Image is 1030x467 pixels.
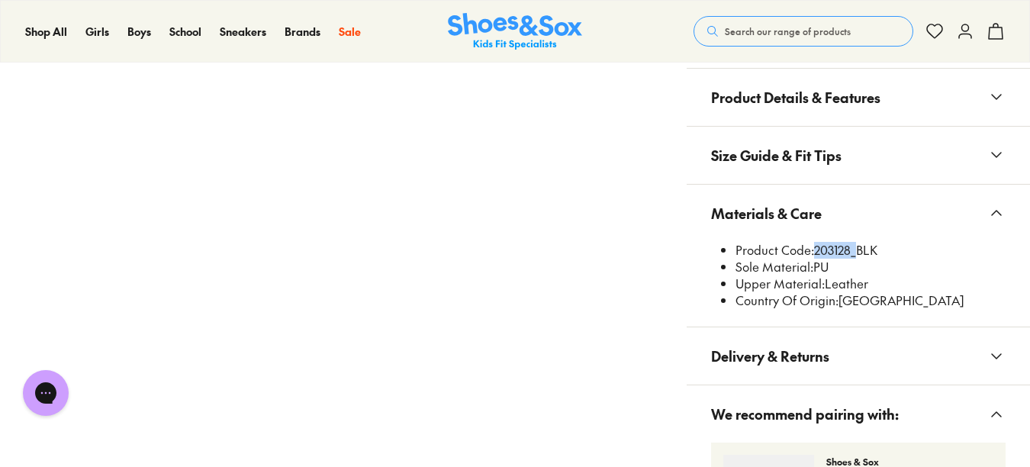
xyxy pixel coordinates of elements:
iframe: Gorgias live chat messenger [15,365,76,421]
a: Sneakers [220,24,266,40]
span: Girls [85,24,109,39]
span: Product Code: [735,241,814,258]
li: Leather [735,275,1006,292]
img: SNS_Logo_Responsive.svg [448,13,582,50]
button: Delivery & Returns [687,327,1030,385]
span: Shop All [25,24,67,39]
span: Sale [339,24,361,39]
li: 203128_BLK [735,242,1006,259]
button: We recommend pairing with: [687,385,1030,443]
li: [GEOGRAPHIC_DATA] [735,292,1006,309]
a: Brands [285,24,320,40]
a: School [169,24,201,40]
button: Product Details & Features [687,69,1030,126]
span: Product Details & Features [711,75,880,120]
a: Shop All [25,24,67,40]
span: Delivery & Returns [711,333,829,378]
a: Girls [85,24,109,40]
span: Materials & Care [711,191,822,236]
span: Search our range of products [725,24,851,38]
li: PU [735,259,1006,275]
span: Boys [127,24,151,39]
span: Size Guide & Fit Tips [711,133,842,178]
a: Boys [127,24,151,40]
span: Upper Material: [735,275,825,291]
span: Sneakers [220,24,266,39]
span: School [169,24,201,39]
a: Sale [339,24,361,40]
button: Materials & Care [687,185,1030,242]
span: We recommend pairing with: [711,391,899,436]
span: Brands [285,24,320,39]
button: Size Guide & Fit Tips [687,127,1030,184]
span: Country Of Origin: [735,291,838,308]
a: Shoes & Sox [448,13,582,50]
button: Search our range of products [694,16,913,47]
span: Sole Material: [735,258,813,275]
